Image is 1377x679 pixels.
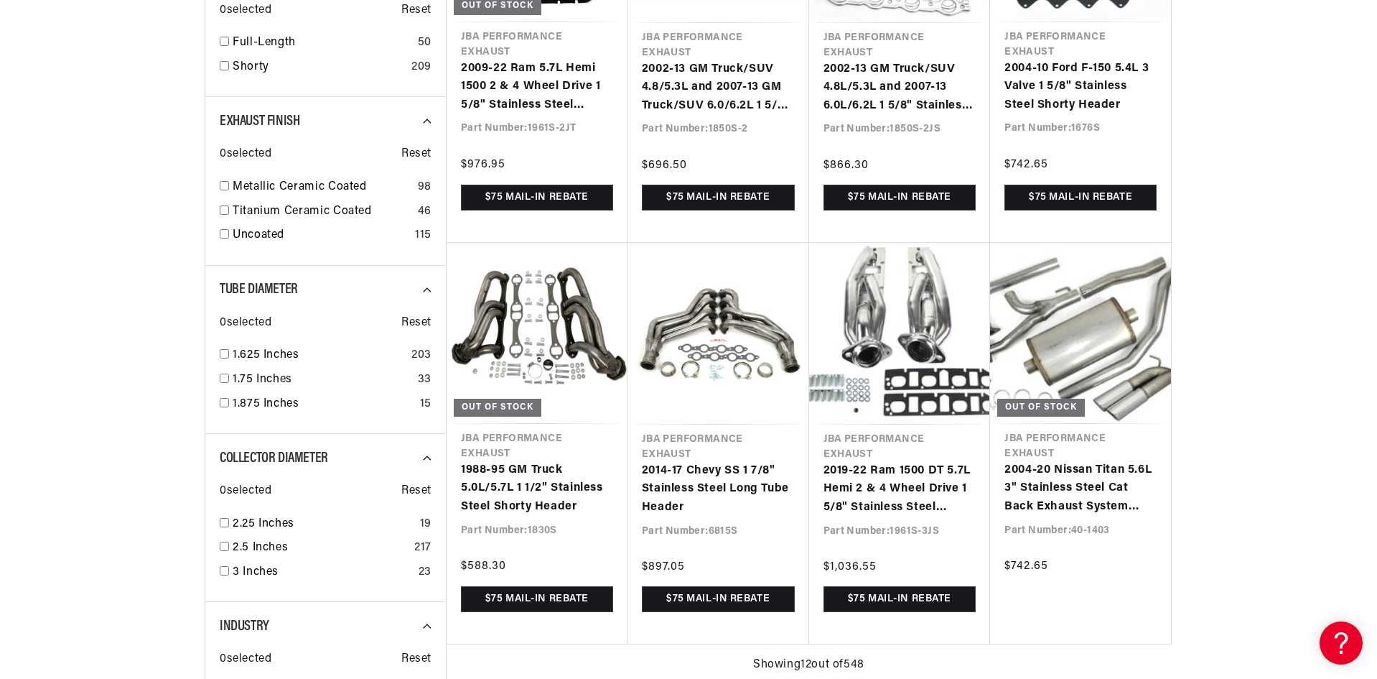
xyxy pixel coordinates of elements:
span: 0 selected [220,1,271,20]
span: Reset [401,145,431,164]
span: 0 selected [220,650,271,669]
a: Titanium Ceramic Coated [233,203,412,221]
span: Tube Diameter [220,282,298,297]
span: Showing 12 out of 548 [753,656,864,675]
a: 3 Inches [233,563,413,582]
span: Exhaust Finish [220,114,299,129]
a: 1.875 Inches [233,395,414,414]
a: 2002-13 GM Truck/SUV 4.8/5.3L and 2007-13 GM Truck/SUV 6.0/6.2L 1 5/8" Stainless Steel Shorty Header [642,60,795,116]
span: Industry [220,619,269,634]
a: Metallic Ceramic Coated [233,178,412,197]
span: Reset [401,650,431,669]
a: 1.625 Inches [233,346,406,365]
a: 2019-22 Ram 1500 DT 5.7L Hemi 2 & 4 Wheel Drive 1 5/8" Stainless Steel Shorty Header with Metalli... [823,462,976,517]
a: 2002-13 GM Truck/SUV 4.8L/5.3L and 2007-13 6.0L/6.2L 1 5/8" Stainless Steel Shorty Header with Me... [823,60,976,116]
div: 115 [415,226,431,245]
a: 1988-95 GM Truck 5.0L/5.7L 1 1/2" Stainless Steel Shorty Header [461,461,613,517]
a: Uncoated [233,226,409,245]
a: 2004-10 Ford F-150 5.4L 3 Valve 1 5/8" Stainless Steel Shorty Header [1004,60,1157,115]
span: 0 selected [220,314,271,333]
span: 0 selected [220,145,271,164]
div: 50 [418,34,431,52]
span: Reset [401,314,431,333]
div: 46 [418,203,431,221]
span: Collector Diameter [220,451,328,466]
a: 2009-22 Ram 5.7L Hemi 1500 2 & 4 Wheel Drive 1 5/8" Stainless Steel Shorty Header with Titanium C... [461,60,613,115]
div: 98 [418,178,431,197]
div: 217 [414,539,431,558]
span: 0 selected [220,482,271,501]
a: 2.5 Inches [233,539,409,558]
div: 23 [419,563,431,582]
div: 15 [420,395,431,414]
div: 19 [420,515,431,534]
span: Reset [401,482,431,501]
div: 209 [411,58,431,77]
a: 2.25 Inches [233,515,414,534]
div: 203 [411,346,431,365]
a: 1.75 Inches [233,371,412,389]
a: 2004-20 Nissan Titan 5.6L 3" Stainless Steel Cat Back Exhaust System with Dual 3 1/2" Tips Side R... [1004,461,1157,517]
a: Full-Length [233,34,412,52]
a: Shorty [233,58,406,77]
span: Reset [401,1,431,20]
a: 2014-17 Chevy SS 1 7/8" Stainless Steel Long Tube Header [642,462,795,517]
div: 33 [418,371,431,389]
